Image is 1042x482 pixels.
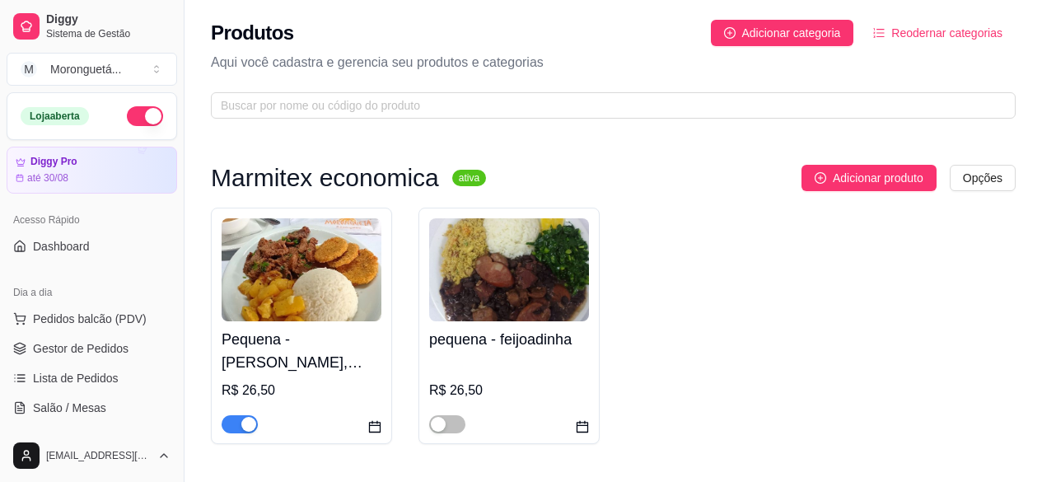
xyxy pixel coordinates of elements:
img: product-image [222,218,381,321]
article: até 30/08 [27,171,68,185]
button: [EMAIL_ADDRESS][DOMAIN_NAME] [7,436,177,475]
span: Reodernar categorias [891,24,1002,42]
img: product-image [429,218,589,321]
span: Adicionar produto [833,169,923,187]
span: Lista de Pedidos [33,370,119,386]
span: Salão / Mesas [33,400,106,416]
span: [EMAIL_ADDRESS][DOMAIN_NAME] [46,449,151,462]
span: calendar [576,420,589,433]
span: M [21,61,37,77]
button: Alterar Status [127,106,163,126]
button: Adicionar categoria [711,20,854,46]
a: Diggy Proaté 30/08 [7,147,177,194]
button: Select a team [7,53,177,86]
a: Dashboard [7,233,177,260]
span: Dashboard [33,238,90,255]
p: Aqui você cadastra e gerencia seu produtos e categorias [211,53,1016,73]
sup: ativa [452,170,486,186]
span: Diggy [46,12,171,27]
h3: Marmitex economica [211,168,439,188]
div: Dia a dia [7,279,177,306]
article: Diggy Pro [30,156,77,168]
span: Opções [963,169,1002,187]
a: Lista de Pedidos [7,365,177,391]
div: Loja aberta [21,107,89,125]
button: Pedidos balcão (PDV) [7,306,177,332]
input: Buscar por nome ou código do produto [221,96,993,115]
h2: Produtos [211,20,294,46]
a: Salão / Mesas [7,395,177,421]
h4: pequena - feijoadinha [429,328,589,351]
span: plus-circle [724,27,736,39]
span: Pedidos balcão (PDV) [33,311,147,327]
h4: Pequena - [PERSON_NAME], [PERSON_NAME] ou Linguicinha de Dumont (Escolha 1 opção) [222,328,381,374]
div: Moronguetá ... [50,61,121,77]
span: Adicionar categoria [742,24,841,42]
span: Sistema de Gestão [46,27,171,40]
div: R$ 26,50 [222,381,381,400]
span: plus-circle [815,172,826,184]
a: Gestor de Pedidos [7,335,177,362]
span: ordered-list [873,27,885,39]
span: Gestor de Pedidos [33,340,128,357]
a: Diggy Botnovo [7,424,177,451]
div: Acesso Rápido [7,207,177,233]
button: Adicionar produto [801,165,937,191]
button: Reodernar categorias [860,20,1016,46]
span: calendar [368,420,381,433]
div: R$ 26,50 [429,381,589,400]
a: DiggySistema de Gestão [7,7,177,46]
button: Opções [950,165,1016,191]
